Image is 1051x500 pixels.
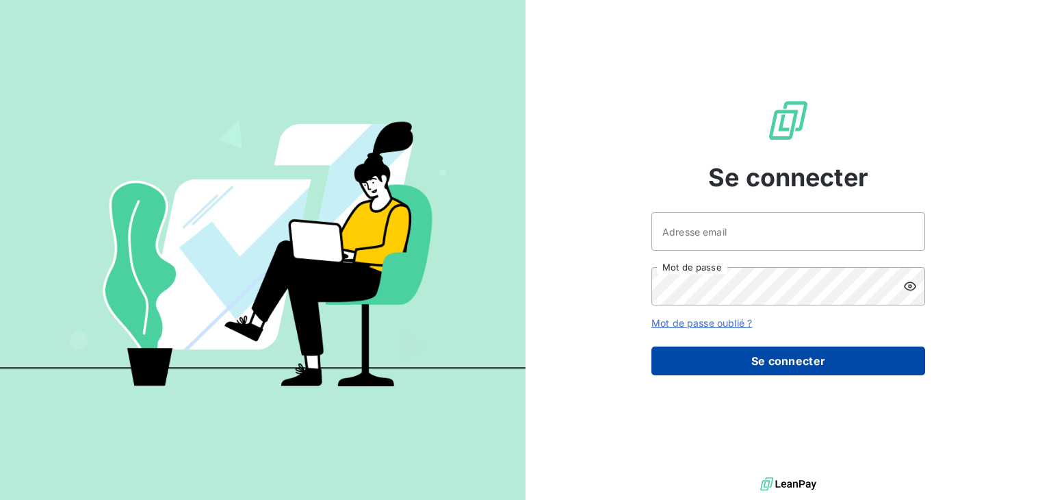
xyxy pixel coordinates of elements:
a: Mot de passe oublié ? [651,317,752,329]
span: Se connecter [708,159,868,196]
img: logo [760,474,816,495]
input: placeholder [651,212,925,251]
img: Logo LeanPay [766,99,810,142]
button: Se connecter [651,347,925,375]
